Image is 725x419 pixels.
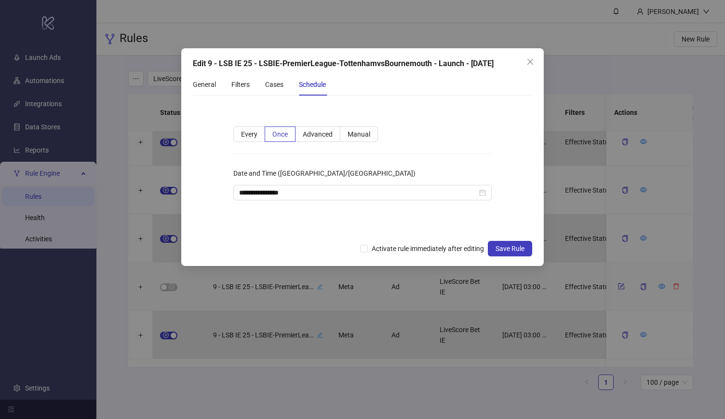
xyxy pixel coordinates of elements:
[496,245,524,252] span: Save Rule
[233,166,422,181] label: Date and Time (Europe/London)
[231,79,250,90] div: Filters
[193,79,216,90] div: General
[193,58,532,70] div: Edit 9 - LSB IE 25 - LSBIE-PremierLeague-TottenhamvsBournemouth - Launch - [DATE]
[526,58,534,66] span: close
[239,187,477,198] input: Date and Time (Europe/London)
[265,79,283,90] div: Cases
[368,243,488,254] span: Activate rule immediately after editing
[348,130,370,138] span: Manual
[241,130,257,138] span: Every
[523,54,538,70] button: Close
[488,241,532,256] button: Save Rule
[272,130,288,138] span: Once
[299,79,326,90] div: Schedule
[303,130,333,138] span: Advanced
